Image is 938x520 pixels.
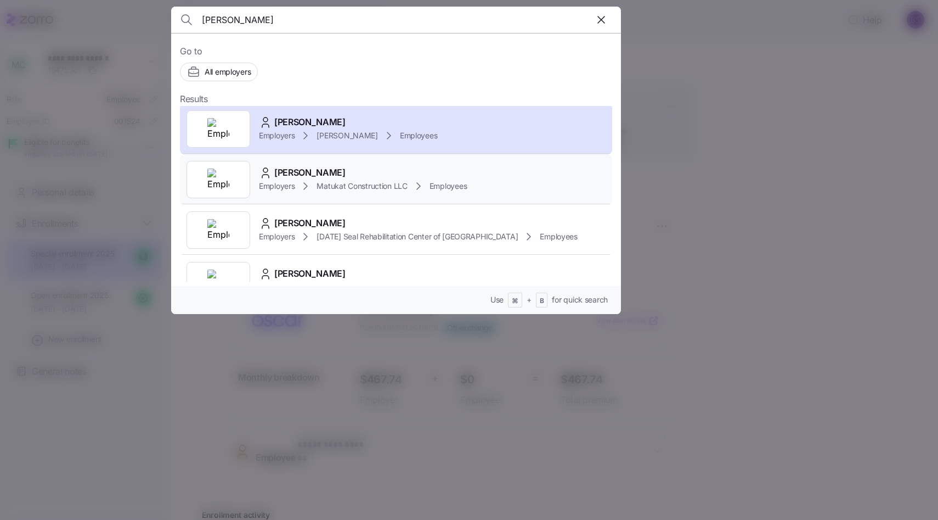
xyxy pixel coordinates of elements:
span: Employees [430,181,467,192]
span: [PERSON_NAME] [274,166,346,180]
span: Employers [259,231,295,242]
span: [PERSON_NAME] [317,130,377,141]
span: [DATE] Seal Rehabilitation Center of [GEOGRAPHIC_DATA] [317,231,518,242]
span: All employers [205,66,251,77]
span: Employees [540,231,577,242]
span: Employers [259,181,295,192]
span: Employees [400,130,437,141]
span: ⌘ [512,297,518,306]
span: Go to [180,44,612,58]
span: Use [490,294,504,305]
span: for quick search [552,294,608,305]
span: B [540,297,544,306]
span: + [527,294,532,305]
img: Employer logo [207,169,229,191]
span: [PERSON_NAME] [274,115,346,129]
img: Employer logo [207,270,229,292]
span: [PERSON_NAME] [274,216,346,230]
img: Employer logo [207,219,229,241]
span: Results [180,92,208,106]
button: All employers [180,63,258,81]
span: [PERSON_NAME] [274,267,346,281]
span: Employers [259,130,295,141]
img: Employer logo [207,118,229,140]
span: Matukat Construction LLC [317,181,407,192]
